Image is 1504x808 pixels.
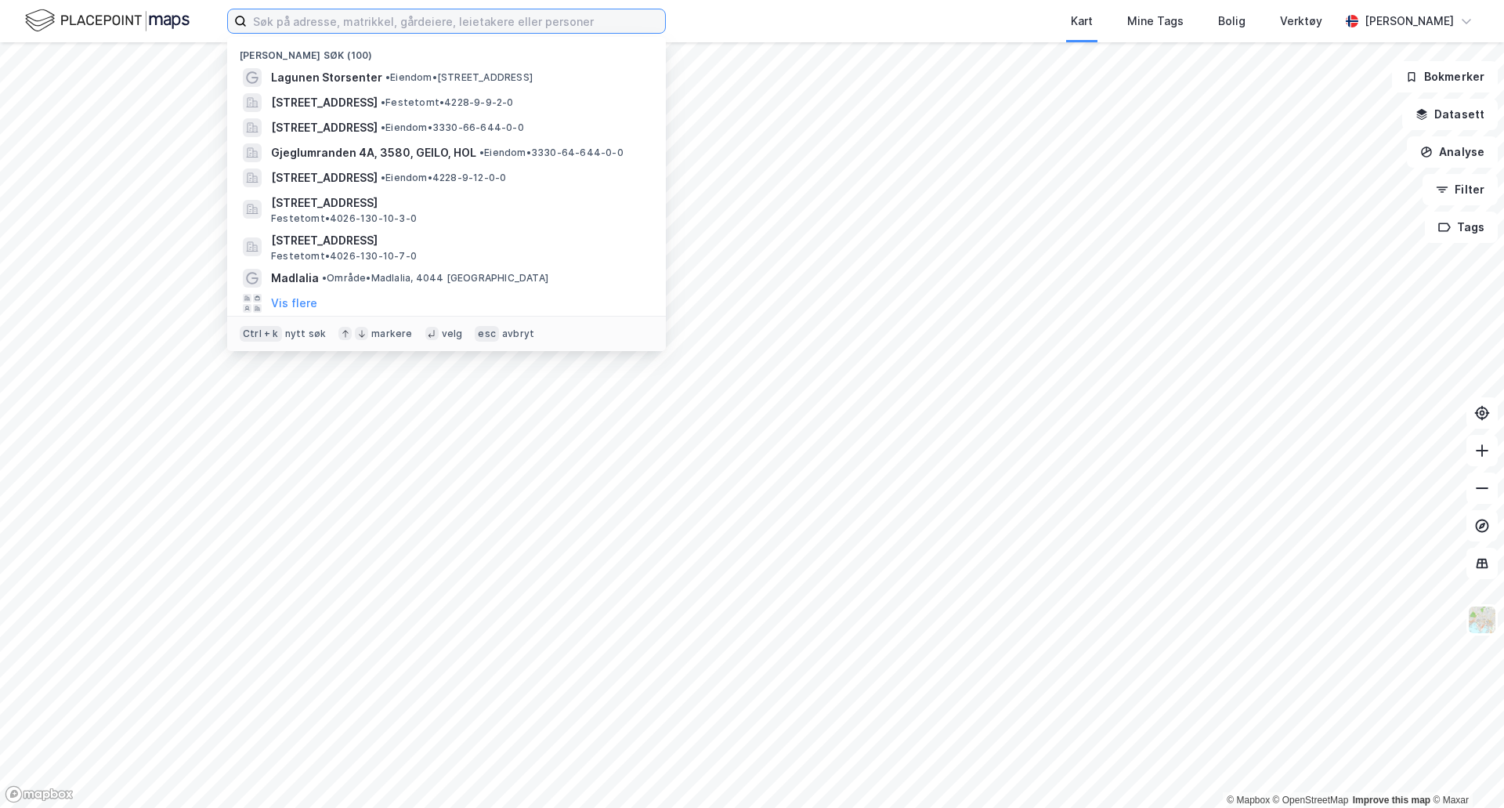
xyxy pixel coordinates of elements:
span: Festetomt • 4026-130-10-7-0 [271,250,417,263]
span: Gjeglumranden 4A, 3580, GEILO, HOL [271,143,476,162]
div: nytt søk [285,328,327,340]
a: Improve this map [1353,795,1430,806]
span: • [322,272,327,284]
button: Vis flere [271,294,317,313]
img: Z [1467,605,1497,635]
div: avbryt [502,328,534,340]
div: markere [371,328,412,340]
div: Ctrl + k [240,326,282,342]
span: • [381,96,385,108]
div: Mine Tags [1127,12,1184,31]
span: Område • Madlalia, 4044 [GEOGRAPHIC_DATA] [322,272,548,284]
div: [PERSON_NAME] søk (100) [227,37,666,65]
div: velg [442,328,463,340]
span: [STREET_ADDRESS] [271,194,647,212]
span: [STREET_ADDRESS] [271,93,378,112]
div: Kontrollprogram for chat [1426,733,1504,808]
div: Bolig [1218,12,1245,31]
iframe: Chat Widget [1426,733,1504,808]
input: Søk på adresse, matrikkel, gårdeiere, leietakere eller personer [247,9,665,33]
span: • [479,147,484,158]
span: • [385,71,390,83]
span: Festetomt • 4026-130-10-3-0 [271,212,417,225]
span: • [381,121,385,133]
button: Tags [1425,212,1498,243]
img: logo.f888ab2527a4732fd821a326f86c7f29.svg [25,7,190,34]
button: Filter [1423,174,1498,205]
div: esc [475,326,499,342]
button: Analyse [1407,136,1498,168]
span: Eiendom • 4228-9-12-0-0 [381,172,506,184]
span: Eiendom • 3330-64-644-0-0 [479,147,624,159]
div: Verktøy [1280,12,1322,31]
span: [STREET_ADDRESS] [271,168,378,187]
button: Datasett [1402,99,1498,130]
a: OpenStreetMap [1273,795,1349,806]
button: Bokmerker [1392,61,1498,92]
span: Lagunen Storsenter [271,68,382,87]
a: Mapbox [1227,795,1270,806]
span: Eiendom • 3330-66-644-0-0 [381,121,524,134]
span: [STREET_ADDRESS] [271,231,647,250]
span: Eiendom • [STREET_ADDRESS] [385,71,533,84]
a: Mapbox homepage [5,785,74,803]
div: [PERSON_NAME] [1365,12,1454,31]
span: • [381,172,385,183]
span: Festetomt • 4228-9-9-2-0 [381,96,514,109]
div: Kart [1071,12,1093,31]
span: [STREET_ADDRESS] [271,118,378,137]
span: Madlalia [271,269,319,288]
